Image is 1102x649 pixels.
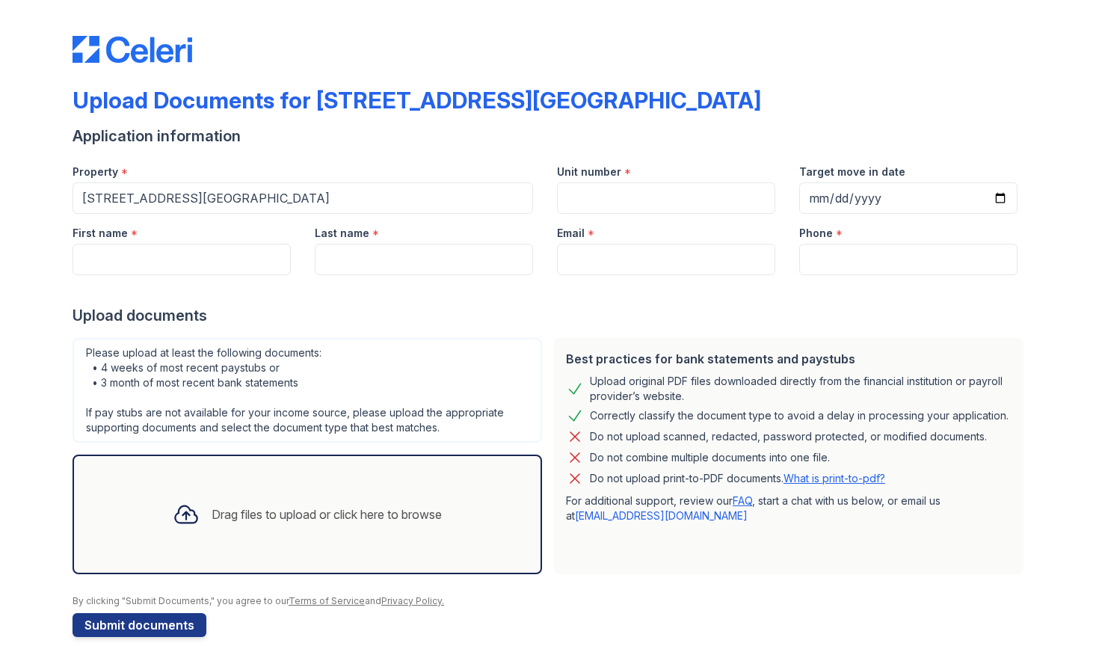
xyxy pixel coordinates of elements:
label: Phone [799,226,833,241]
label: Unit number [557,164,621,179]
a: FAQ [733,494,752,507]
a: Privacy Policy. [381,595,444,606]
a: [EMAIL_ADDRESS][DOMAIN_NAME] [575,509,748,522]
label: Property [73,164,118,179]
label: First name [73,226,128,241]
div: Upload documents [73,305,1029,326]
button: Submit documents [73,613,206,637]
div: Drag files to upload or click here to browse [212,505,442,523]
a: Terms of Service [289,595,365,606]
div: By clicking "Submit Documents," you agree to our and [73,595,1029,607]
p: Do not upload print-to-PDF documents. [590,471,885,486]
div: Correctly classify the document type to avoid a delay in processing your application. [590,407,1009,425]
div: Please upload at least the following documents: • 4 weeks of most recent paystubs or • 3 month of... [73,338,542,443]
label: Last name [315,226,369,241]
p: For additional support, review our , start a chat with us below, or email us at [566,493,1012,523]
div: Upload Documents for [STREET_ADDRESS][GEOGRAPHIC_DATA] [73,87,761,114]
div: Best practices for bank statements and paystubs [566,350,1012,368]
label: Email [557,226,585,241]
div: Do not combine multiple documents into one file. [590,449,830,467]
label: Target move in date [799,164,905,179]
a: What is print-to-pdf? [784,472,885,485]
img: CE_Logo_Blue-a8612792a0a2168367f1c8372b55b34899dd931a85d93a1a3d3e32e68fde9ad4.png [73,36,192,63]
div: Upload original PDF files downloaded directly from the financial institution or payroll provider’... [590,374,1012,404]
div: Do not upload scanned, redacted, password protected, or modified documents. [590,428,987,446]
div: Application information [73,126,1029,147]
